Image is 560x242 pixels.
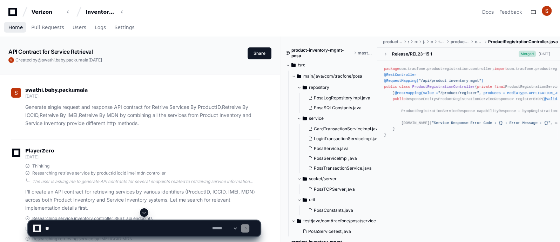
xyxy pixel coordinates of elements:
[25,149,54,153] span: PlayerZero
[314,136,381,142] span: LoginTransactionServiceImpl.java
[25,188,260,212] p: I'll create an API contract for retrieving services by various identifiers (ProductID, ICCID, IME...
[31,25,64,30] span: Pull Requests
[303,196,307,204] svg: Directory
[73,20,86,36] a: Users
[384,67,399,71] span: package
[32,8,62,15] div: Verizon
[83,6,128,18] button: Inventory Management
[393,97,406,101] span: public
[314,156,357,161] span: PosaServiceImpl.java
[248,47,271,59] button: Share
[384,85,397,89] span: public
[314,208,353,213] span: PosaConstants.java
[314,105,362,111] span: PosaSQLConstants.java
[419,79,481,83] span: "/api/product-inventory-mgmt"
[291,47,352,59] span: product-inventory-mgmt-posa
[29,6,74,18] button: Verizon
[309,85,329,90] span: repository
[451,39,469,45] span: productregistration
[25,87,88,93] span: swathi.baby.packumala
[95,20,106,36] a: Logs
[42,57,88,63] span: swathi.baby.packumala
[114,25,134,30] span: Settings
[438,39,445,45] span: tracfone
[423,39,425,45] span: java
[384,79,483,83] span: @RequestMapping( )
[412,85,475,89] span: ProductRegistrationController
[438,91,479,95] span: "/product/register"
[519,51,536,57] span: Merged
[297,173,383,184] button: socket/server
[73,25,86,30] span: Users
[309,197,315,203] span: util
[309,116,324,121] span: service
[392,51,432,57] div: Release/REL23-15 1
[305,184,379,194] button: PosaTCPServer.java
[32,179,260,184] div: The user is asking me to generate API contracts for several endpoints related to retrieving servi...
[384,66,553,138] div: com.tracfone.productregistration.controller; com.tracfone.productregistration.config.ValidJson; c...
[414,39,417,45] span: main
[305,124,381,134] button: CardTransactionServiceImpl.java
[431,39,433,45] span: com
[314,146,349,151] span: PosaService.java
[25,154,38,159] span: [DATE]
[303,114,307,123] svg: Directory
[477,85,492,89] span: private
[25,103,260,127] p: Generate single request and response API contract for Retrive Services By ProductID,Retreive By I...
[8,20,23,36] a: Home
[305,103,379,113] button: PosaSQLConstants.java
[309,176,337,182] span: socket/server
[432,121,551,125] span: "Service Response Error Code : {} : Error Message : {}"
[494,67,507,71] span: import
[88,57,102,63] span: [DATE]
[539,51,550,57] div: [DATE]
[475,39,483,45] span: controller
[358,50,372,56] span: master
[314,165,372,171] span: PosaTransactionService.java
[95,25,106,30] span: Logs
[8,25,23,30] span: Home
[305,144,381,153] button: PosaService.java
[286,59,372,71] button: /src
[297,82,383,93] button: repository
[32,170,166,176] span: Researching retrieve service by productid iccid imei mdn controller
[303,73,362,79] span: main/java/com/tracfone/posa
[383,39,402,45] span: product-registration
[542,6,552,16] img: ACg8ocLg2_KGMaESmVdPJoxlc_7O_UeM10l1C5GIc0P9QNRQFTV7=s96-c
[384,73,416,77] span: @RestController
[305,163,381,173] button: PosaTransactionService.java
[303,83,307,92] svg: Directory
[482,8,494,15] a: Docs
[314,95,370,101] span: PosaLogRepositoryImpl.java
[297,194,383,205] button: util
[298,62,305,68] span: /src
[291,71,378,82] button: main/java/com/tracfone/posa
[8,57,14,63] img: ACg8ocLg2_KGMaESmVdPJoxlc_7O_UeM10l1C5GIc0P9QNRQFTV7=s96-c
[305,153,381,163] button: PosaServiceImpl.java
[305,93,379,103] button: PosaLogRepositoryImpl.java
[25,93,38,99] span: [DATE]
[399,85,410,89] span: class
[408,39,409,45] span: src
[32,163,49,169] span: Thinking
[38,57,42,63] span: @
[494,85,505,89] span: final
[297,113,383,124] button: service
[114,20,134,36] a: Settings
[11,88,21,98] img: ACg8ocLg2_KGMaESmVdPJoxlc_7O_UeM10l1C5GIc0P9QNRQFTV7=s96-c
[314,187,355,192] span: PosaTCPServer.java
[86,8,116,15] div: Inventory Management
[31,20,64,36] a: Pull Requests
[15,57,102,63] span: Created by
[305,205,379,215] button: PosaConstants.java
[314,126,380,132] span: CardTransactionServiceImpl.java
[291,61,296,69] svg: Directory
[297,72,301,80] svg: Directory
[303,175,307,183] svg: Directory
[8,48,93,55] app-text-character-animate: API Contract for Service Retrieval
[488,39,558,45] span: ProductRegistrationController.java
[499,8,522,15] button: Feedback
[305,134,381,144] button: LoginTransactionServiceImpl.java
